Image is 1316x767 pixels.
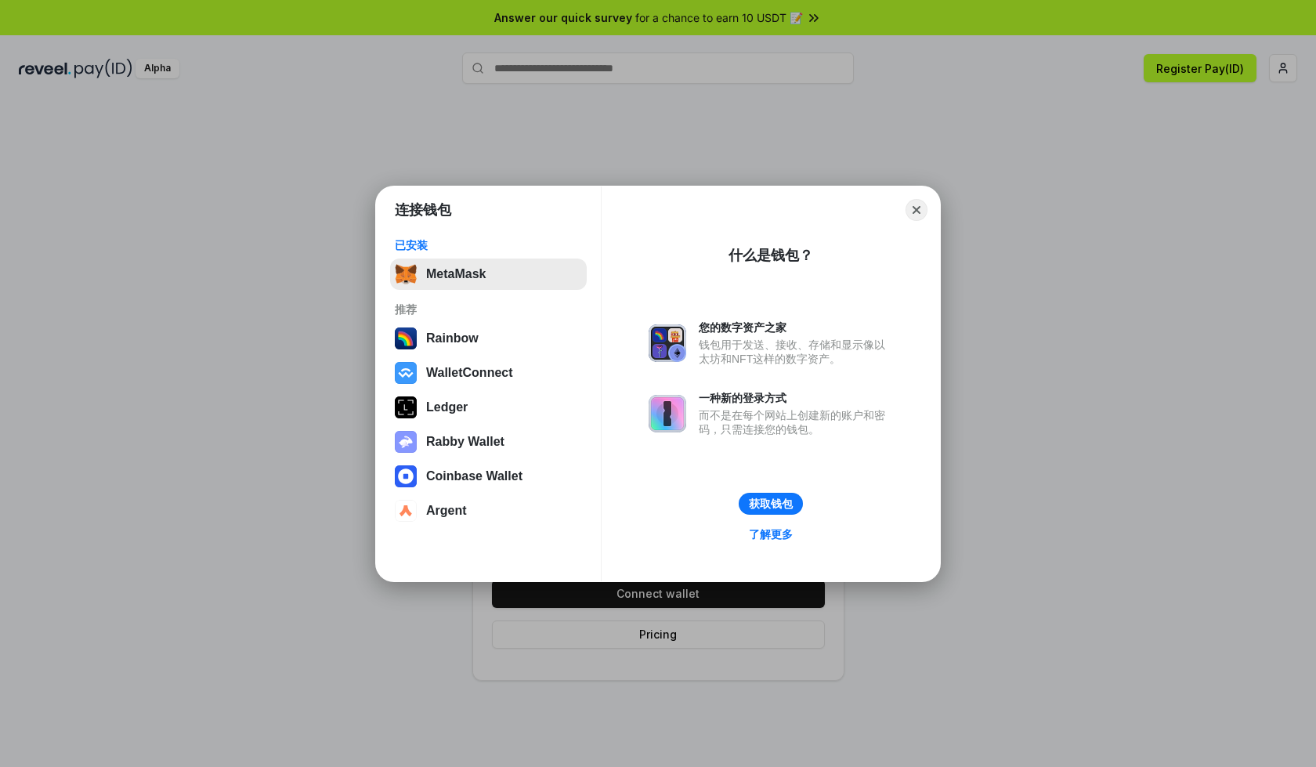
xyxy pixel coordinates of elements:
[395,396,417,418] img: svg+xml,%3Csvg%20xmlns%3D%22http%3A%2F%2Fwww.w3.org%2F2000%2Fsvg%22%20width%3D%2228%22%20height%3...
[395,302,582,317] div: 推荐
[728,246,813,265] div: 什么是钱包？
[426,469,522,483] div: Coinbase Wallet
[395,362,417,384] img: svg+xml,%3Csvg%20width%3D%2228%22%20height%3D%2228%22%20viewBox%3D%220%200%2028%2028%22%20fill%3D...
[395,431,417,453] img: svg+xml,%3Csvg%20xmlns%3D%22http%3A%2F%2Fwww.w3.org%2F2000%2Fsvg%22%20fill%3D%22none%22%20viewBox...
[699,320,893,335] div: 您的数字资产之家
[749,497,793,511] div: 获取钱包
[739,493,803,515] button: 获取钱包
[699,338,893,366] div: 钱包用于发送、接收、存储和显示像以太坊和NFT这样的数字资产。
[426,504,467,518] div: Argent
[699,408,893,436] div: 而不是在每个网站上创建新的账户和密码，只需连接您的钱包。
[390,323,587,354] button: Rainbow
[395,327,417,349] img: svg+xml,%3Csvg%20width%3D%22120%22%20height%3D%22120%22%20viewBox%3D%220%200%20120%20120%22%20fil...
[426,400,468,414] div: Ledger
[649,324,686,362] img: svg+xml,%3Csvg%20xmlns%3D%22http%3A%2F%2Fwww.w3.org%2F2000%2Fsvg%22%20fill%3D%22none%22%20viewBox...
[906,199,927,221] button: Close
[390,426,587,458] button: Rabby Wallet
[390,357,587,389] button: WalletConnect
[395,238,582,252] div: 已安装
[390,259,587,290] button: MetaMask
[395,465,417,487] img: svg+xml,%3Csvg%20width%3D%2228%22%20height%3D%2228%22%20viewBox%3D%220%200%2028%2028%22%20fill%3D...
[649,395,686,432] img: svg+xml,%3Csvg%20xmlns%3D%22http%3A%2F%2Fwww.w3.org%2F2000%2Fsvg%22%20fill%3D%22none%22%20viewBox...
[739,524,802,544] a: 了解更多
[390,461,587,492] button: Coinbase Wallet
[395,263,417,285] img: svg+xml,%3Csvg%20fill%3D%22none%22%20height%3D%2233%22%20viewBox%3D%220%200%2035%2033%22%20width%...
[390,392,587,423] button: Ledger
[426,366,513,380] div: WalletConnect
[395,201,451,219] h1: 连接钱包
[426,435,504,449] div: Rabby Wallet
[749,527,793,541] div: 了解更多
[426,267,486,281] div: MetaMask
[426,331,479,346] div: Rainbow
[395,500,417,522] img: svg+xml,%3Csvg%20width%3D%2228%22%20height%3D%2228%22%20viewBox%3D%220%200%2028%2028%22%20fill%3D...
[699,391,893,405] div: 一种新的登录方式
[390,495,587,526] button: Argent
